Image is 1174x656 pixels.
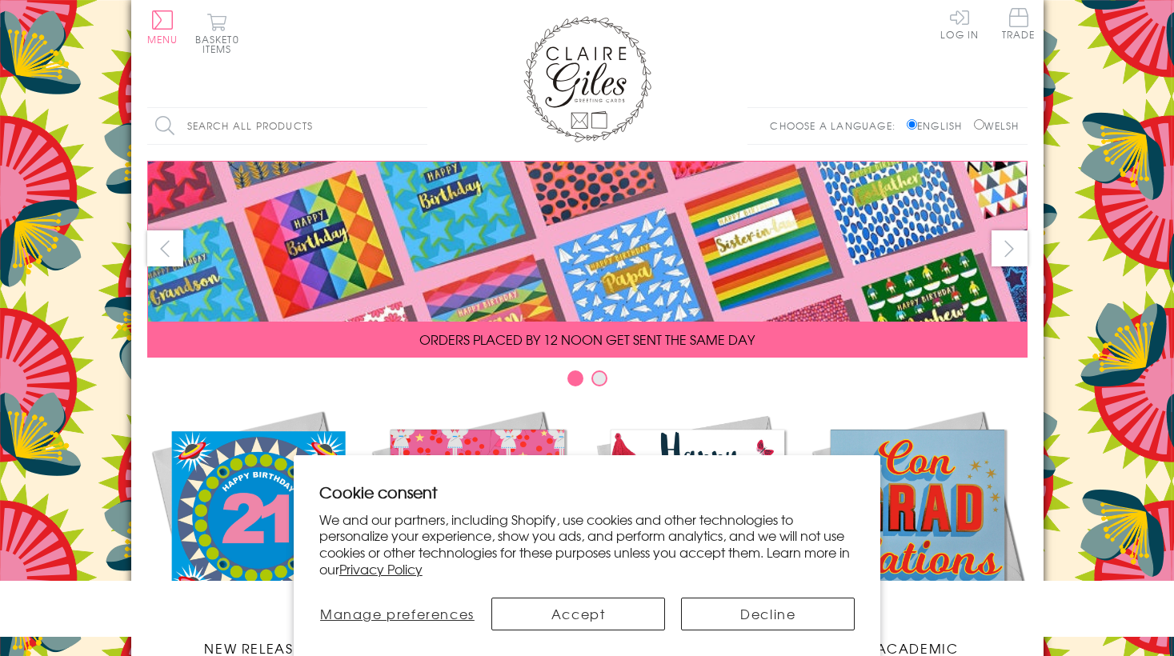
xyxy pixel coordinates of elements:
[907,118,970,133] label: English
[339,559,423,578] a: Privacy Policy
[319,598,475,630] button: Manage preferences
[992,230,1028,266] button: next
[974,119,984,130] input: Welsh
[770,118,904,133] p: Choose a language:
[147,108,427,144] input: Search all products
[591,370,607,386] button: Carousel Page 2
[195,13,239,54] button: Basket0 items
[1002,8,1036,42] a: Trade
[1002,8,1036,39] span: Trade
[147,10,178,44] button: Menu
[202,32,239,56] span: 0 items
[147,230,183,266] button: prev
[491,598,665,630] button: Accept
[567,370,583,386] button: Carousel Page 1 (Current Slide)
[940,8,979,39] a: Log In
[411,108,427,144] input: Search
[419,330,755,349] span: ORDERS PLACED BY 12 NOON GET SENT THE SAME DAY
[974,118,1020,133] label: Welsh
[681,598,855,630] button: Decline
[907,119,917,130] input: English
[319,481,855,503] h2: Cookie consent
[147,32,178,46] span: Menu
[319,511,855,578] p: We and our partners, including Shopify, use cookies and other technologies to personalize your ex...
[147,370,1028,394] div: Carousel Pagination
[523,16,651,142] img: Claire Giles Greetings Cards
[320,604,475,623] span: Manage preferences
